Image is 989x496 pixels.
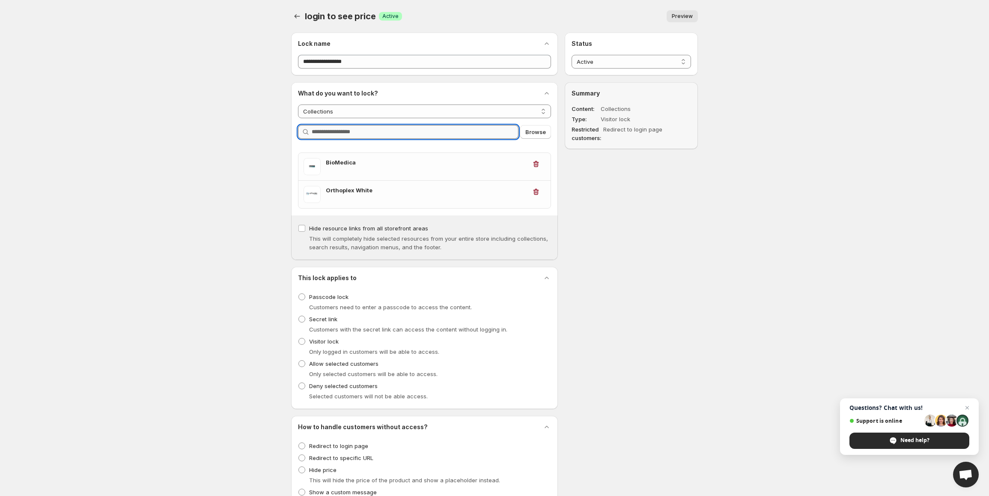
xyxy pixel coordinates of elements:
[309,382,378,389] span: Deny selected customers
[309,316,337,323] span: Secret link
[962,403,972,413] span: Close chat
[309,454,373,461] span: Redirect to specific URL
[309,304,472,311] span: Customers need to enter a passcode to access the content.
[309,225,428,232] span: Hide resource links from all storefront areas
[298,39,331,48] h2: Lock name
[601,105,667,113] dd: Collections
[298,274,357,282] h2: This lock applies to
[309,235,548,251] span: This will completely hide selected resources from your entire store including collections, search...
[326,158,527,167] h3: BioMedica
[291,10,303,22] button: Back
[572,105,599,113] dt: Content :
[849,433,969,449] div: Need help?
[572,115,599,123] dt: Type :
[900,436,929,444] span: Need help?
[572,39,691,48] h2: Status
[603,125,669,142] dd: Redirect to login page
[309,466,337,473] span: Hide price
[309,360,378,367] span: Allow selected customers
[309,371,438,377] span: Only selected customers will be able to access.
[520,125,551,139] button: Browse
[572,125,602,142] dt: Restricted customers:
[849,418,921,424] span: Support is online
[672,13,693,20] span: Preview
[298,423,428,431] h2: How to handle customers without access?
[309,393,428,400] span: Selected customers will not be able access.
[309,293,349,300] span: Passcode lock
[525,128,546,136] span: Browse
[309,442,368,449] span: Redirect to login page
[572,89,691,98] h2: Summary
[298,89,378,98] h2: What do you want to lock?
[326,186,527,194] h3: Orthoplex White
[667,10,698,22] button: Preview
[309,348,439,355] span: Only logged in customers will be able to access.
[309,326,507,333] span: Customers with the secret link can access the content without logging in.
[953,462,979,487] div: Open chat
[305,11,375,21] span: login to see price
[309,489,377,496] span: Show a custom message
[382,13,399,20] span: Active
[601,115,667,123] dd: Visitor lock
[849,404,969,411] span: Questions? Chat with us!
[309,477,500,484] span: This will hide the price of the product and show a placeholder instead.
[309,338,339,345] span: Visitor lock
